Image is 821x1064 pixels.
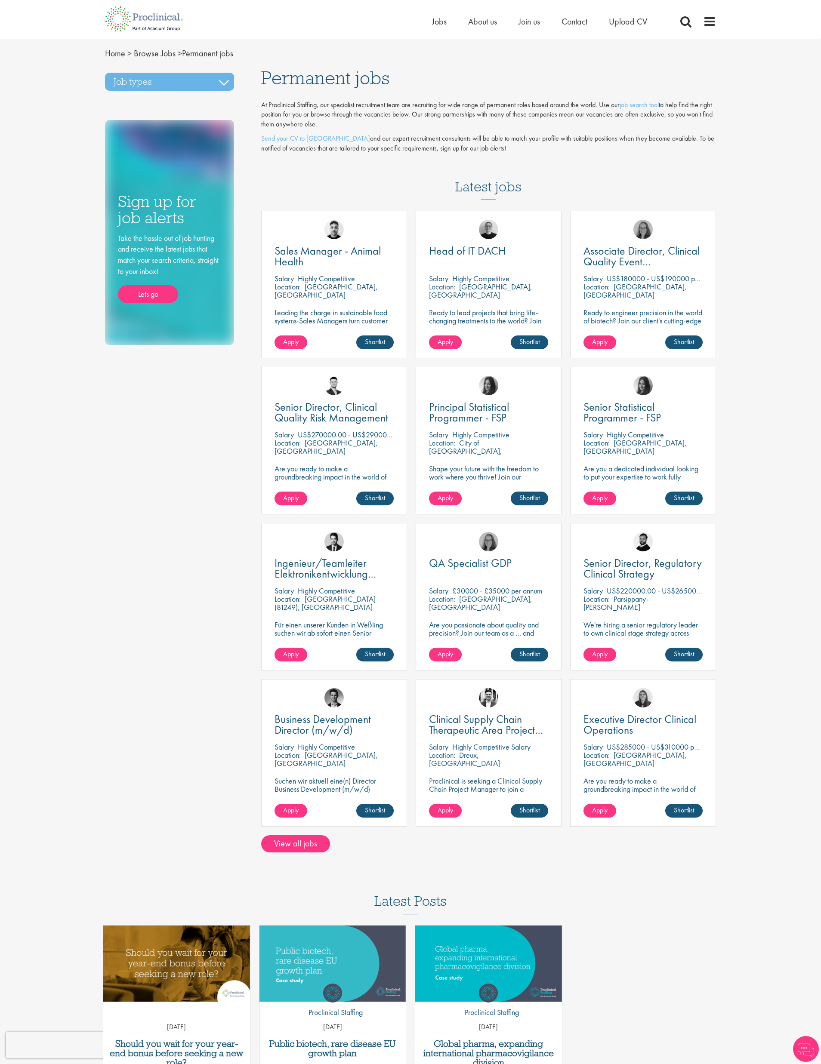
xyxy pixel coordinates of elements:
p: US$285000 - US$310000 per annum [607,742,721,752]
a: Shortlist [665,804,703,818]
a: Upload CV [609,16,647,27]
span: Salary [429,586,448,596]
a: Apply [275,492,307,505]
span: QA Specialist GDP [429,556,512,570]
span: Location: [429,438,455,448]
span: Jobs [432,16,447,27]
h3: Latest jobs [455,158,522,200]
a: Shortlist [356,492,394,505]
span: Sales Manager - Animal Health [275,243,381,269]
a: Senior Statistical Programmer - FSP [583,402,703,423]
a: Shortlist [356,335,394,349]
p: Proclinical Staffing [302,1007,363,1018]
a: breadcrumb link to Home [105,48,125,59]
a: Head of IT DACH [429,246,548,256]
a: Shortlist [665,492,703,505]
a: Contact [562,16,587,27]
a: Shortlist [665,648,703,661]
span: Permanent jobs [105,48,233,59]
p: [GEOGRAPHIC_DATA], [GEOGRAPHIC_DATA] [583,750,687,768]
p: Are you ready to make a groundbreaking impact in the world of biotechnology? Join a growing compa... [275,464,394,505]
a: Shortlist [665,335,703,349]
p: [GEOGRAPHIC_DATA], [GEOGRAPHIC_DATA] [275,438,378,456]
span: Salary [429,742,448,752]
p: Highly Competitive [452,274,509,283]
span: Location: [583,594,610,604]
p: Parsippany-[PERSON_NAME][GEOGRAPHIC_DATA], [GEOGRAPHIC_DATA] [583,594,657,628]
span: Principal Statistical Programmer - FSP [429,400,509,425]
a: Apply [275,804,307,818]
span: Senior Director, Clinical Quality Risk Management [275,400,388,425]
p: [GEOGRAPHIC_DATA], [GEOGRAPHIC_DATA] [275,282,378,300]
span: Business Development Director (m/w/d) [275,712,371,737]
span: Location: [429,282,455,292]
span: Apply [592,649,608,658]
p: Are you ready to make a groundbreaking impact in the world of biotechnology? Join a growing compa... [583,777,703,818]
span: Apply [438,493,453,502]
a: Associate Director, Clinical Quality Event Management (GCP) [583,246,703,267]
a: Apply [429,335,462,349]
p: Ready to engineer precision in the world of biotech? Join our client's cutting-edge team and play... [583,308,703,349]
span: Salary [275,742,294,752]
a: Apply [583,335,616,349]
p: Highly Competitive [298,742,355,752]
a: Executive Director Clinical Operations [583,714,703,735]
a: Apply [429,804,462,818]
h3: Job types [105,73,234,91]
a: Send your CV to [GEOGRAPHIC_DATA] [261,134,370,143]
p: [DATE] [415,1022,562,1032]
a: Shortlist [356,804,394,818]
span: Salary [275,586,294,596]
p: and our expert recruitment consultants will be able to match your profile with suitable positions... [261,134,716,154]
p: [GEOGRAPHIC_DATA], [GEOGRAPHIC_DATA] [275,750,378,768]
span: Permanent jobs [261,66,389,89]
a: Ingenieur/Teamleiter Elektronikentwicklung Aviation (m/w/d) [275,558,394,579]
p: [DATE] [103,1022,250,1032]
a: Shortlist [511,648,548,661]
a: Public biotech, rare disease EU growth plan [264,1039,402,1058]
span: Location: [275,438,301,448]
span: > [178,48,182,59]
span: Salary [583,430,603,440]
a: breadcrumb link to Browse Jobs [134,48,176,59]
img: Year-end bonus [103,926,250,1002]
a: Senior Director, Regulatory Clinical Strategy [583,558,703,579]
p: US$220000.00 - US$265000 per annum + Highly Competitive Salary [607,586,819,596]
a: Nick Walker [633,532,653,551]
a: Proclinical Staffing Proclinical Staffing [458,984,519,1022]
p: Are you a dedicated individual looking to put your expertise to work fully flexibly in a remote p... [583,464,703,489]
span: Senior Statistical Programmer - FSP [583,400,661,425]
a: Edward Little [479,688,498,707]
a: Senior Director, Clinical Quality Risk Management [275,402,394,423]
img: Public biotech, rare disease EU growth plan thumbnail [259,926,406,1002]
span: Associate Director, Clinical Quality Event Management (GCP) [583,243,700,280]
img: Dean Fisher [324,220,344,239]
p: At Proclinical Staffing, our specialist recruitment team are recruiting for wide range of permane... [261,100,716,130]
span: Executive Director Clinical Operations [583,712,696,737]
span: Salary [583,742,603,752]
span: Head of IT DACH [429,243,506,258]
span: Location: [275,594,301,604]
div: Take the hassle out of job hunting and receive the latest jobs that match your search criteria, s... [118,233,221,304]
img: Ciara Noble [633,688,653,707]
a: Shortlist [511,335,548,349]
a: Apply [583,492,616,505]
p: Für einen unserer Kunden in Weßling suchen wir ab sofort einen Senior Electronics Engineer Avioni... [275,621,394,653]
img: Ingrid Aymes [479,532,498,551]
a: About us [468,16,497,27]
p: Highly Competitive Salary [452,742,531,752]
img: Proclinical Staffing [479,984,498,1002]
p: £30000 - £35000 per annum [452,586,542,596]
a: Join us [519,16,540,27]
h3: Sign up for job alerts [118,193,221,226]
p: [GEOGRAPHIC_DATA], [GEOGRAPHIC_DATA] [429,282,532,300]
span: Location: [583,438,610,448]
span: Apply [438,806,453,815]
span: Apply [283,493,299,502]
img: Joshua Godden [324,376,344,395]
